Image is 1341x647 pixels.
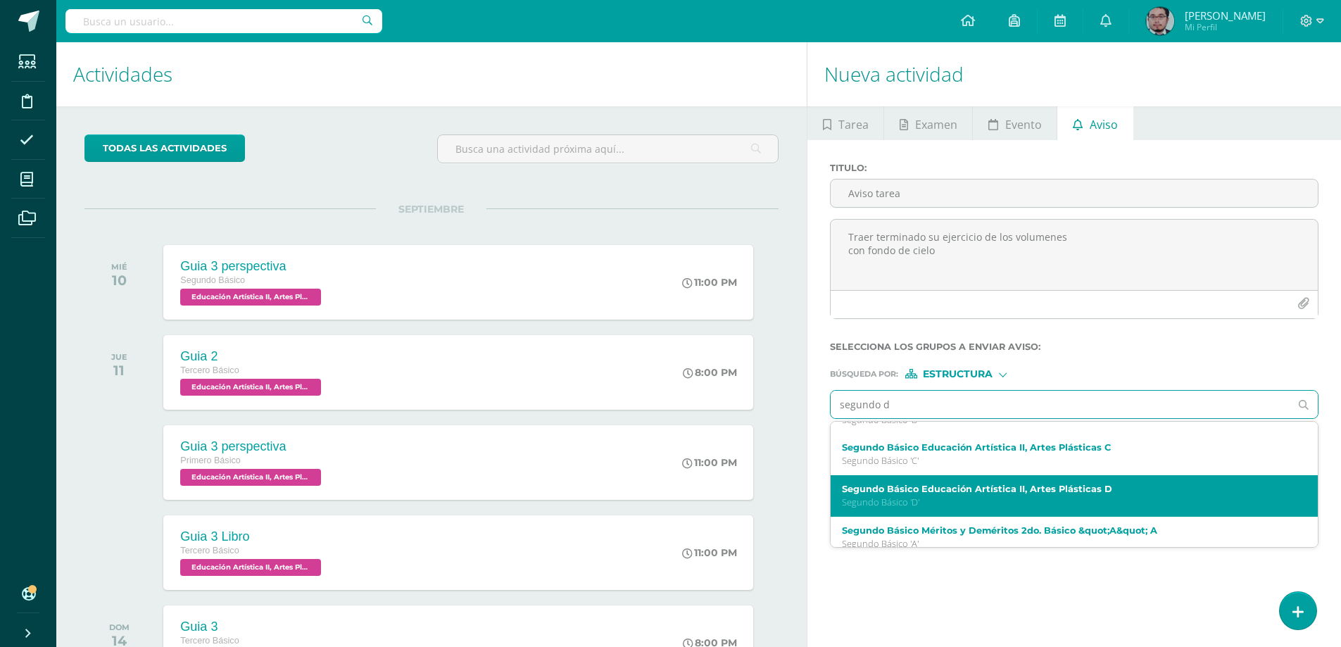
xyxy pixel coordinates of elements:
div: 11 [111,362,127,379]
span: Tercero Básico [180,546,239,555]
div: 11:00 PM [682,546,737,559]
div: [object Object] [905,369,1011,379]
a: Tarea [807,106,883,140]
div: Guia 3 perspectiva [180,259,325,274]
input: Busca un usuario... [65,9,382,33]
input: Busca una actividad próxima aquí... [438,135,778,163]
p: Segundo Básico 'A' [842,538,1286,550]
span: Educación Artística II, Artes Plásticas 'D' [180,469,321,486]
span: Tercero Básico [180,365,239,375]
a: todas las Actividades [84,134,245,162]
span: Examen [915,108,957,142]
div: DOM [109,622,130,632]
span: SEPTIEMBRE [376,203,486,215]
a: Aviso [1057,106,1133,140]
label: Titulo : [830,163,1318,173]
label: Segundo Básico Méritos y Deméritos 2do. Básico &quot;A&quot; A [842,525,1286,536]
label: Segundo Básico Educación Artística II, Artes Plásticas C [842,442,1286,453]
div: 11:00 PM [682,276,737,289]
span: Educación Artística II, Artes Plásticas 'A' [180,379,321,396]
span: Educación Artística II, Artes Plásticas 'B' [180,289,321,306]
div: Guia 2 [180,349,325,364]
textarea: Traer terminado su ejercicio de los volumenes con fondo de cielo [831,220,1318,290]
h1: Nueva actividad [824,42,1324,106]
span: Educación Artística II, Artes Plásticas 'A' [180,559,321,576]
input: Ej. Primero primaria [831,391,1290,418]
div: JUE [111,352,127,362]
span: Mi Perfil [1185,21,1266,33]
label: Segundo Básico Educación Artística II, Artes Plásticas D [842,484,1286,494]
span: Estructura [923,370,993,378]
p: Segundo Básico 'C' [842,455,1286,467]
div: Guia 3 Libro [180,529,325,544]
label: Selecciona los grupos a enviar aviso : [830,341,1318,352]
input: Titulo [831,180,1318,207]
div: 8:00 PM [683,366,737,379]
span: [PERSON_NAME] [1185,8,1266,23]
span: Segundo Básico [180,275,245,285]
span: Evento [1005,108,1042,142]
span: Tarea [838,108,869,142]
span: Búsqueda por : [830,370,898,378]
h1: Actividades [73,42,790,106]
p: Segundo Básico 'D' [842,496,1286,508]
span: Aviso [1090,108,1118,142]
img: c79a8ee83a32926c67f9bb364e6b58c4.png [1146,7,1174,35]
span: Tercero Básico [180,636,239,646]
div: Guia 3 [180,620,325,634]
div: 11:00 PM [682,456,737,469]
a: Examen [884,106,972,140]
div: MIÉ [111,262,127,272]
span: Primero Básico [180,456,240,465]
div: Guia 3 perspectiva [180,439,325,454]
a: Evento [973,106,1057,140]
div: 10 [111,272,127,289]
